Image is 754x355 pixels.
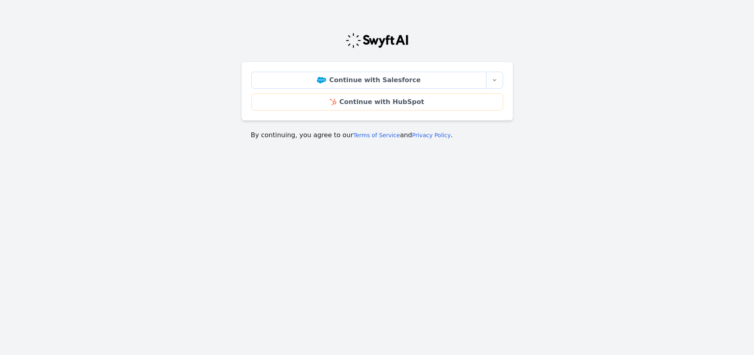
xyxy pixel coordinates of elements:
p: By continuing, you agree to our and . [251,130,503,140]
img: HubSpot [330,99,336,105]
img: Swyft Logo [345,32,409,49]
a: Continue with Salesforce [251,72,486,89]
a: Privacy Policy [412,132,450,138]
a: Terms of Service [353,132,400,138]
img: Salesforce [317,77,326,83]
a: Continue with HubSpot [251,94,503,111]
